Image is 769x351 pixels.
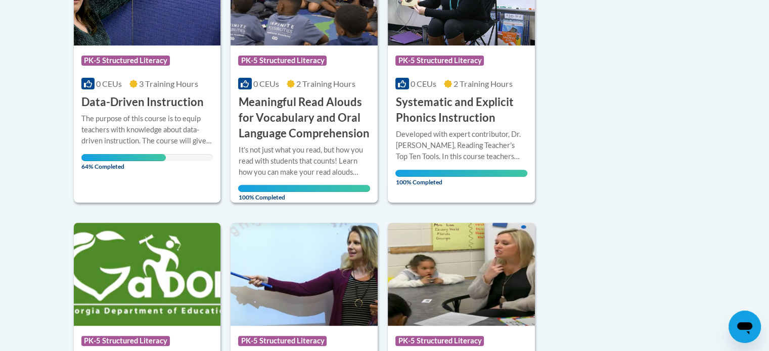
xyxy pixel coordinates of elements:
div: Your progress [238,185,370,192]
h3: Meaningful Read Alouds for Vocabulary and Oral Language Comprehension [238,94,370,141]
span: 0 CEUs [411,79,436,88]
img: Course Logo [74,223,221,326]
span: 64% Completed [81,154,166,170]
span: 100% Completed [395,170,527,186]
img: Course Logo [231,223,378,326]
div: Your progress [81,154,166,161]
span: 100% Completed [238,185,370,201]
span: PK-5 Structured Literacy [395,56,484,66]
h3: Systematic and Explicit Phonics Instruction [395,94,527,126]
span: 0 CEUs [96,79,122,88]
span: 2 Training Hours [296,79,355,88]
span: 3 Training Hours [139,79,198,88]
div: The purpose of this course is to equip teachers with knowledge about data-driven instruction. The... [81,113,213,146]
span: 2 Training Hours [454,79,513,88]
span: 0 CEUs [253,79,279,88]
iframe: Button to launch messaging window [729,311,761,343]
div: It's not just what you read, but how you read with students that counts! Learn how you can make y... [238,144,370,178]
div: Your progress [395,170,527,177]
span: PK-5 Structured Literacy [238,336,327,346]
span: PK-5 Structured Literacy [238,56,327,66]
span: PK-5 Structured Literacy [81,336,170,346]
img: Course Logo [388,223,535,326]
h3: Data-Driven Instruction [81,94,204,110]
div: Developed with expert contributor, Dr. [PERSON_NAME], Reading Teacher's Top Ten Tools. In this co... [395,129,527,162]
span: PK-5 Structured Literacy [395,336,484,346]
span: PK-5 Structured Literacy [81,56,170,66]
